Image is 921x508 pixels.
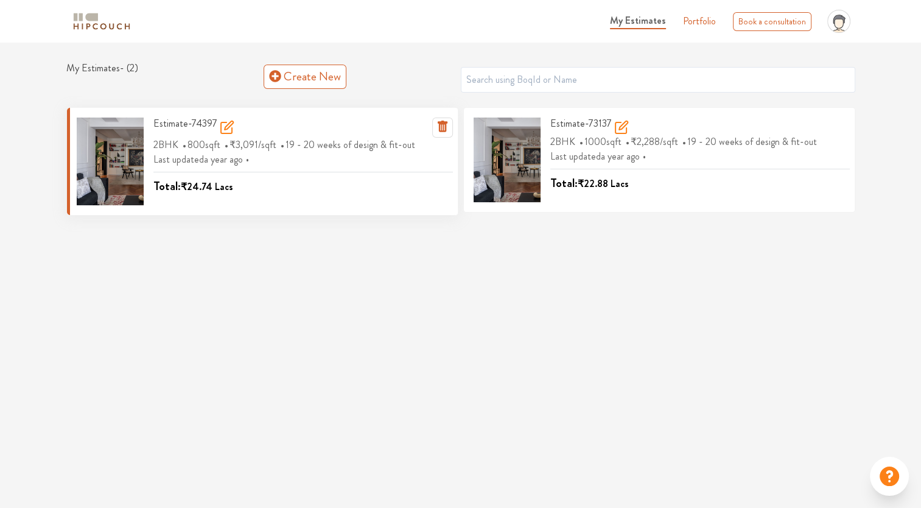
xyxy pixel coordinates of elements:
[153,152,252,166] span: Last updated a year ago
[550,174,578,192] span: Total:
[610,13,666,27] span: My Estimates
[215,180,233,194] span: Lacs
[264,65,346,89] a: Create New
[229,138,258,152] span: ₹3,091
[66,62,264,90] h1: My Estimates - ( 2 )
[461,67,855,93] input: Search using BoqId or Name
[578,177,608,191] span: ₹22.88
[71,11,132,32] img: logo-horizontal.svg
[71,8,132,35] span: logo-horizontal.svg
[550,149,649,163] span: Last updated a year ago
[153,177,181,195] span: Total:
[687,132,820,152] span: 19 - 20 weeks of design & fit-out
[153,135,181,155] span: 2BHK
[285,135,418,155] span: 19 - 20 weeks of design & fit-out
[631,132,681,152] span: /sqft
[584,132,625,152] span: 1000 sqft
[229,135,279,155] span: /sqft
[733,12,811,31] div: Book a consultation
[550,118,629,135] h3: Estimate-73137
[181,180,212,194] span: ₹24.74
[683,14,716,29] a: Portfolio
[631,135,660,149] span: ₹2,288
[187,135,223,155] span: 800 sqft
[611,177,629,191] span: Lacs
[153,118,234,138] h3: Estimate-74397
[550,132,578,152] span: 2BHK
